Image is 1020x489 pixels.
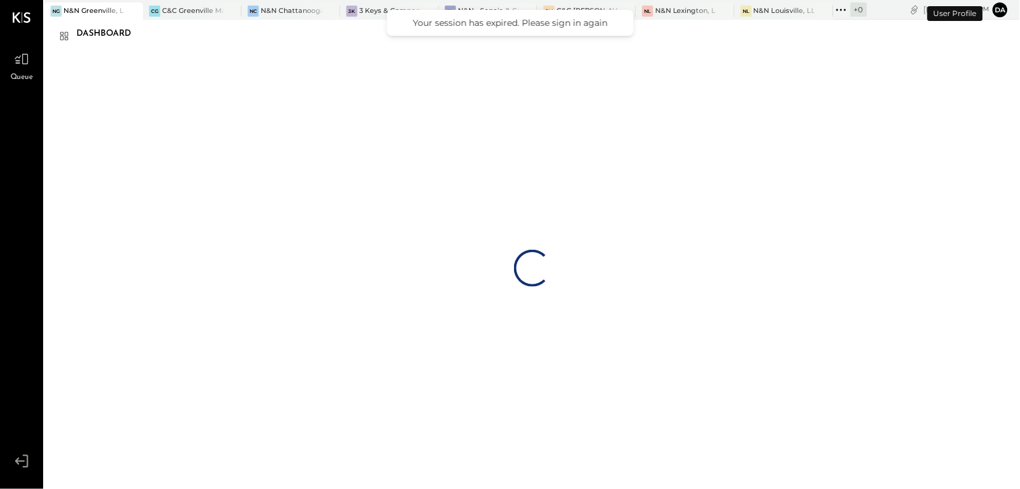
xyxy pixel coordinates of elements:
div: NL [642,6,653,17]
span: Queue [10,72,33,83]
div: NC [248,6,259,17]
div: Your session has expired. Please sign in again [399,17,621,28]
div: N&N Chattanooga, LLC [261,6,322,16]
div: + 0 [851,2,867,17]
div: 3 Keys & Company [359,6,420,16]
div: N&N - Senoia & Corporate [458,6,519,16]
div: C&C Greenville Main, LLC [162,6,223,16]
span: pm [979,5,990,14]
div: copy link [908,3,921,16]
div: CG [149,6,160,17]
div: N&N Louisville, LLC [754,6,815,16]
div: [DATE] [924,4,990,15]
div: 3K [346,6,357,17]
div: CM [544,6,555,17]
button: da [993,2,1008,17]
div: Dashboard [76,24,144,44]
div: NG [51,6,62,17]
div: N- [445,6,456,17]
div: C&C [PERSON_NAME] LLC [557,6,618,16]
div: NL [741,6,752,17]
a: Queue [1,47,43,83]
div: N&N Lexington, LLC [655,6,716,16]
div: User Profile [928,6,983,21]
span: 9 : 14 [953,4,977,15]
div: N&N Greenville, LLC [63,6,124,16]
